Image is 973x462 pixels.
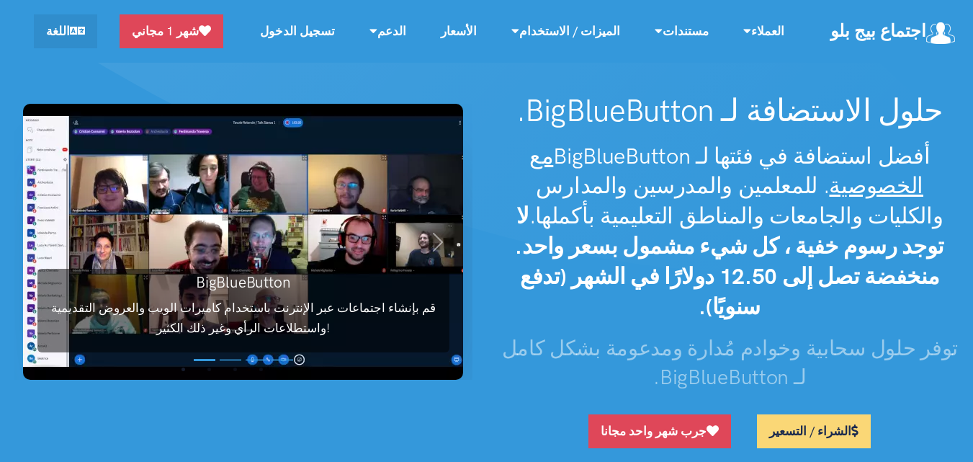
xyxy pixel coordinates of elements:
[588,414,731,448] a: جرب شهر واحد مجانا
[757,414,871,448] a: الشراء / التسعير
[515,203,944,320] strong: لا توجد رسوم خفية ، كل شيء مشمول بسعر واحد. منخفضة تصل إلى 12.50 دولارًا في الشهر (تدفع سنويًا).
[830,16,959,47] a: اجتماع بيج بلو
[243,16,352,47] a: تسجيل الدخول
[34,14,97,48] a: اللغة
[726,16,802,47] a: العملاء
[352,16,423,47] a: الدعم
[529,143,923,200] u: مع الخصوصية
[37,272,449,293] h3: BigBlueButton
[120,14,223,48] a: شهر 1 مجاني
[926,22,955,44] img: شعار
[423,16,494,47] a: الأسعار
[501,141,959,322] h2: أفضل استضافة في فئتها لـ BigBlueButton . للمعلمين والمدرسين والمدارس والكليات والجامعات والمناطق ...
[494,16,637,47] a: الميزات / الاستخدام
[501,92,959,130] h1: حلول الاستضافة لـ BigBlueButton.
[37,298,449,337] p: قم بإنشاء اجتماعات عبر الإنترنت باستخدام كاميرات الويب والعروض التقديمية واستطلاعات الرأي وغير ذل...
[637,16,726,47] a: مستندات
[501,334,959,392] h3: توفر حلول سحابية وخوادم مُدارة ومدعومة بشكل كامل لـ BigBlueButton.
[23,104,463,380] img: لقطة شاشة BigBlueButton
